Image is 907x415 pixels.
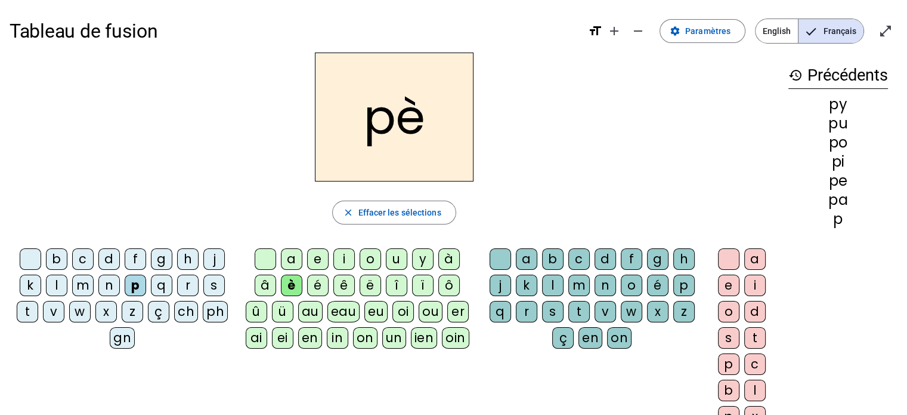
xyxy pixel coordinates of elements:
[438,275,460,296] div: ô
[788,174,888,188] div: pe
[382,327,406,349] div: un
[360,248,381,270] div: o
[203,301,228,322] div: ph
[110,327,135,349] div: gn
[358,205,441,220] span: Effacer les sélections
[10,12,578,50] h1: Tableau de fusion
[516,248,537,270] div: a
[442,327,469,349] div: oin
[272,301,293,322] div: ü
[744,380,766,401] div: l
[307,248,329,270] div: e
[673,248,695,270] div: h
[246,327,267,349] div: ai
[46,248,67,270] div: b
[647,248,668,270] div: g
[327,301,360,322] div: eau
[788,62,888,89] h3: Précédents
[718,380,739,401] div: b
[588,24,602,38] mat-icon: format_size
[542,301,564,322] div: s
[718,353,739,375] div: p
[392,301,414,322] div: oi
[333,248,355,270] div: i
[20,275,41,296] div: k
[607,327,632,349] div: on
[46,275,67,296] div: l
[98,275,120,296] div: n
[411,327,438,349] div: ien
[626,19,650,43] button: Diminuer la taille de la police
[744,248,766,270] div: a
[602,19,626,43] button: Augmenter la taille de la police
[412,275,434,296] div: ï
[386,248,407,270] div: u
[788,68,803,82] mat-icon: history
[685,24,730,38] span: Paramètres
[125,248,146,270] div: f
[327,327,348,349] div: in
[744,327,766,349] div: t
[315,53,473,182] h2: pè
[788,116,888,131] div: pu
[72,275,94,296] div: m
[673,275,695,296] div: p
[72,248,94,270] div: c
[788,97,888,112] div: py
[744,275,766,296] div: i
[360,275,381,296] div: ë
[788,155,888,169] div: pi
[621,275,642,296] div: o
[151,275,172,296] div: q
[516,275,537,296] div: k
[333,275,355,296] div: ê
[203,275,225,296] div: s
[798,19,863,43] span: Français
[542,248,564,270] div: b
[788,212,888,226] div: p
[69,301,91,322] div: w
[364,301,388,322] div: eu
[647,275,668,296] div: é
[568,248,590,270] div: c
[174,301,198,322] div: ch
[177,275,199,296] div: r
[272,327,293,349] div: ei
[673,301,695,322] div: z
[95,301,117,322] div: x
[298,327,322,349] div: en
[552,327,574,349] div: ç
[878,24,893,38] mat-icon: open_in_full
[647,301,668,322] div: x
[332,201,456,225] button: Effacer les sélections
[17,301,38,322] div: t
[718,275,739,296] div: e
[788,136,888,150] div: po
[595,248,616,270] div: d
[670,26,680,36] mat-icon: settings
[203,248,225,270] div: j
[151,248,172,270] div: g
[438,248,460,270] div: à
[307,275,329,296] div: é
[756,19,798,43] span: English
[419,301,442,322] div: ou
[177,248,199,270] div: h
[542,275,564,296] div: l
[874,19,897,43] button: Entrer en plein écran
[125,275,146,296] div: p
[490,275,511,296] div: j
[98,248,120,270] div: d
[281,248,302,270] div: a
[744,353,766,375] div: c
[353,327,377,349] div: on
[631,24,645,38] mat-icon: remove
[255,275,276,296] div: â
[755,19,864,44] mat-button-toggle-group: Language selection
[607,24,621,38] mat-icon: add
[718,327,739,349] div: s
[490,301,511,322] div: q
[43,301,64,322] div: v
[148,301,169,322] div: ç
[568,301,590,322] div: t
